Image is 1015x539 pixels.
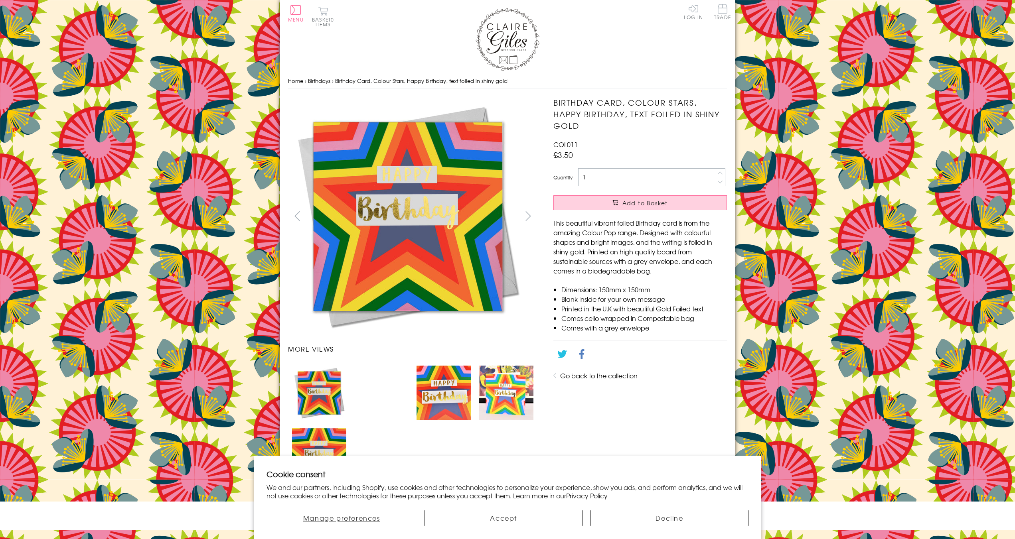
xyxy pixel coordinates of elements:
[566,491,608,500] a: Privacy Policy
[267,510,417,526] button: Manage preferences
[425,510,583,526] button: Accept
[553,97,727,131] h1: Birthday Card, Colour Stars, Happy Birthday, text foiled in shiny gold
[288,73,727,89] nav: breadcrumbs
[305,77,306,85] span: ›
[267,483,748,500] p: We and our partners, including Shopify, use cookies and other technologies to personalize your ex...
[553,140,578,149] span: COL011
[288,207,306,225] button: prev
[537,97,777,336] img: Birthday Card, Colour Stars, Happy Birthday, text foiled in shiny gold
[622,199,668,207] span: Add to Basket
[335,77,507,85] span: Birthday Card, Colour Stars, Happy Birthday, text foiled in shiny gold
[288,16,304,23] span: Menu
[553,149,573,160] span: £3.50
[288,5,304,22] button: Menu
[417,366,471,420] img: Birthday Card, Colour Stars, Happy Birthday, text foiled in shiny gold
[288,77,303,85] a: Home
[267,468,748,480] h2: Cookie consent
[519,207,537,225] button: next
[714,4,731,20] span: Trade
[561,323,727,332] li: Comes with a grey envelope
[288,97,527,336] img: Birthday Card, Colour Stars, Happy Birthday, text foiled in shiny gold
[316,16,334,28] span: 0 items
[292,428,346,482] img: Birthday Card, Colour Stars, Happy Birthday, text foiled in shiny gold
[288,424,350,486] li: Carousel Page 5
[590,510,748,526] button: Decline
[561,285,727,294] li: Dimensions: 150mm x 150mm
[413,362,475,424] li: Carousel Page 3
[561,304,727,313] li: Printed in the U.K with beautiful Gold Foiled text
[479,366,533,420] img: Birthday Card, Colour Stars, Happy Birthday, text foiled in shiny gold
[332,77,334,85] span: ›
[288,362,537,486] ul: Carousel Pagination
[475,362,537,424] li: Carousel Page 4
[684,4,703,20] a: Log In
[553,195,727,210] button: Add to Basket
[308,77,330,85] a: Birthdays
[561,294,727,304] li: Blank inside for your own message
[288,344,537,354] h3: More views
[553,174,573,181] label: Quantity
[553,218,727,275] p: This beautiful vibrant foiled Birthday card is from the amazing Colour Pop range. Designed with c...
[312,6,334,27] button: Basket0 items
[292,366,346,420] img: Birthday Card, Colour Stars, Happy Birthday, text foiled in shiny gold
[381,371,382,372] img: Birthday Card, Colour Stars, Happy Birthday, text foiled in shiny gold
[714,4,731,21] a: Trade
[561,313,727,323] li: Comes cello wrapped in Compostable bag
[476,8,539,71] img: Claire Giles Greetings Cards
[560,371,638,380] a: Go back to the collection
[288,362,350,424] li: Carousel Page 1 (Current Slide)
[303,513,380,523] span: Manage preferences
[350,362,413,424] li: Carousel Page 2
